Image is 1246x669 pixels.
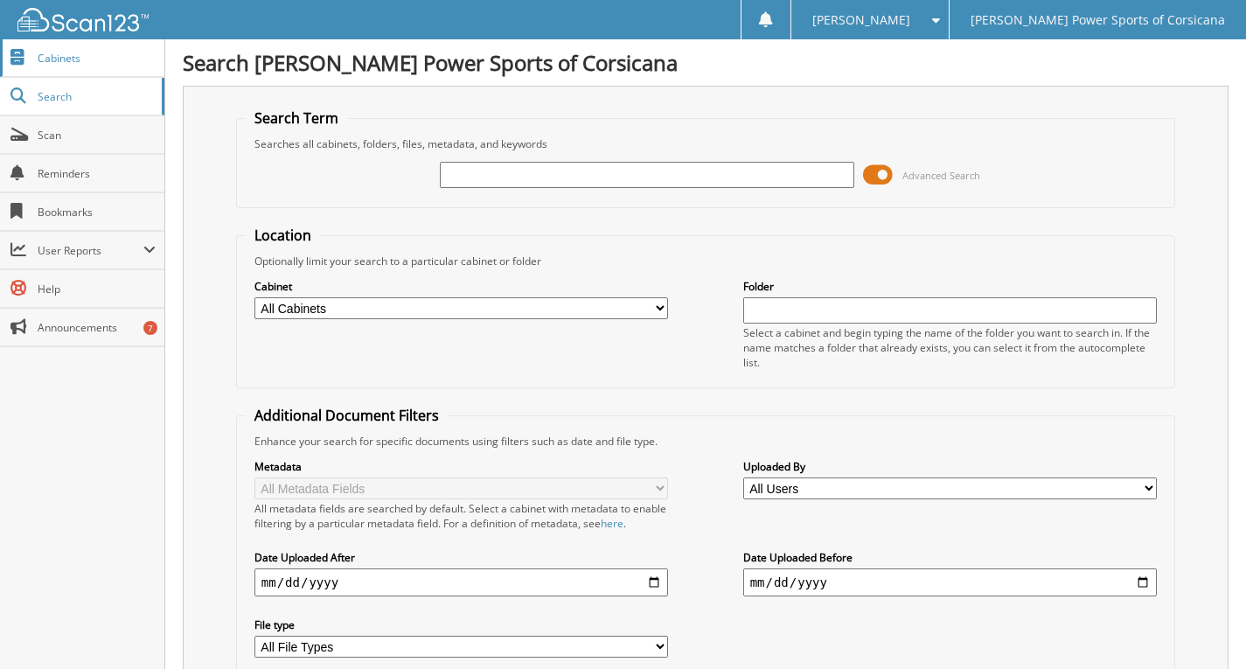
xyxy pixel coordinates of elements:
[183,48,1229,77] h1: Search [PERSON_NAME] Power Sports of Corsicana
[743,568,1158,596] input: end
[812,15,910,25] span: [PERSON_NAME]
[601,516,623,531] a: here
[38,320,156,335] span: Announcements
[246,108,347,128] legend: Search Term
[254,279,669,294] label: Cabinet
[254,617,669,632] label: File type
[254,568,669,596] input: start
[254,459,669,474] label: Metadata
[38,89,153,104] span: Search
[17,8,149,31] img: scan123-logo-white.svg
[38,205,156,220] span: Bookmarks
[38,282,156,296] span: Help
[743,325,1158,370] div: Select a cabinet and begin typing the name of the folder you want to search in. If the name match...
[254,550,669,565] label: Date Uploaded After
[254,501,669,531] div: All metadata fields are searched by default. Select a cabinet with metadata to enable filtering b...
[38,166,156,181] span: Reminders
[1159,585,1246,669] iframe: Chat Widget
[38,243,143,258] span: User Reports
[743,459,1158,474] label: Uploaded By
[743,279,1158,294] label: Folder
[246,226,320,245] legend: Location
[246,254,1166,268] div: Optionally limit your search to a particular cabinet or folder
[971,15,1225,25] span: [PERSON_NAME] Power Sports of Corsicana
[38,51,156,66] span: Cabinets
[246,136,1166,151] div: Searches all cabinets, folders, files, metadata, and keywords
[246,406,448,425] legend: Additional Document Filters
[38,128,156,143] span: Scan
[902,169,980,182] span: Advanced Search
[743,550,1158,565] label: Date Uploaded Before
[143,321,157,335] div: 7
[246,434,1166,449] div: Enhance your search for specific documents using filters such as date and file type.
